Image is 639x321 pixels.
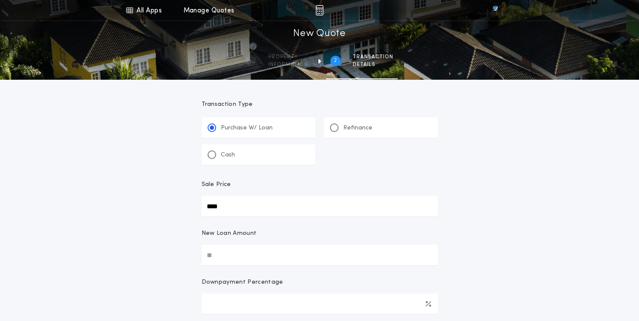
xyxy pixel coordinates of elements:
p: Refinance [343,124,372,132]
p: Sale Price [202,180,231,189]
input: Downpayment Percentage [202,294,438,314]
span: Property [268,54,308,60]
span: information [268,61,308,68]
p: Transaction Type [202,100,438,109]
span: details [353,61,393,68]
p: Purchase W/ Loan [221,124,273,132]
p: Downpayment Percentage [202,278,283,287]
input: Sale Price [202,196,438,216]
h1: New Quote [293,27,345,41]
img: vs-icon [477,6,513,15]
img: img [315,5,324,15]
p: Cash [221,151,235,159]
p: New Loan Amount [202,229,257,238]
span: Transaction [353,54,393,60]
h2: 2 [334,57,337,64]
input: New Loan Amount [202,245,438,265]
